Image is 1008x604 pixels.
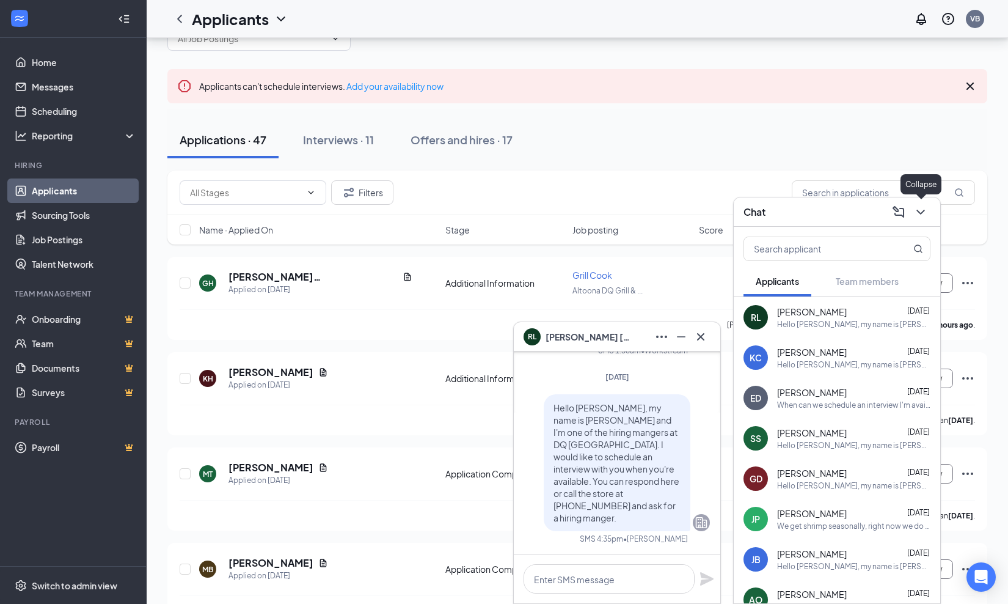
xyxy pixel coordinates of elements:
[605,372,629,381] span: [DATE]
[792,180,975,205] input: Search in applications
[756,276,799,287] span: Applicants
[32,380,136,405] a: SurveysCrown
[346,81,444,92] a: Add your availability now
[180,132,266,147] div: Applications · 47
[777,427,847,439] span: [PERSON_NAME]
[118,13,130,25] svg: Collapse
[572,224,618,236] span: Job posting
[751,311,761,323] div: RL
[777,548,847,560] span: [PERSON_NAME]
[274,12,288,26] svg: ChevronDown
[572,270,612,281] span: Grill Cook
[960,562,975,576] svg: Ellipses
[32,252,136,276] a: Talent Network
[411,132,513,147] div: Offers and hires · 17
[403,272,412,282] svg: Document
[15,160,134,171] div: Hiring
[900,174,941,194] div: Collapse
[913,244,923,254] svg: MagnifyingGlass
[32,50,136,75] a: Home
[654,330,669,344] svg: Ellipses
[32,75,136,99] a: Messages
[32,130,137,142] div: Reporting
[228,474,328,487] div: Applied on [DATE]
[907,427,930,436] span: [DATE]
[911,202,930,222] button: ChevronDown
[963,79,977,94] svg: Cross
[966,562,996,592] div: Open Intercom Messenger
[674,330,688,344] svg: Minimize
[941,12,955,26] svg: QuestionInfo
[777,561,930,572] div: Hello [PERSON_NAME], my name is [PERSON_NAME] and I'm one of the hiring mangers at DQ [GEOGRAPHIC...
[32,331,136,356] a: TeamCrown
[32,227,136,252] a: Job Postings
[32,307,136,331] a: OnboardingCrown
[777,346,847,358] span: [PERSON_NAME]
[318,463,328,473] svg: Document
[907,468,930,477] span: [DATE]
[777,306,847,318] span: [PERSON_NAME]
[929,320,973,330] b: 19 hours ago
[970,13,980,24] div: VB
[32,179,136,203] a: Applicants
[948,416,973,425] b: [DATE]
[691,327,710,347] button: Cross
[228,570,328,582] div: Applied on [DATE]
[914,12,929,26] svg: Notifications
[836,276,899,287] span: Team members
[572,286,643,295] span: Altoona DQ Grill & ...
[751,513,760,525] div: JP
[750,432,761,444] div: SS
[623,534,688,544] span: • [PERSON_NAME]
[889,202,908,222] button: ComposeMessage
[228,461,313,474] h5: [PERSON_NAME]
[750,473,762,485] div: GD
[445,224,470,236] span: Stage
[777,507,847,520] span: [PERSON_NAME]
[228,366,313,379] h5: [PERSON_NAME]
[15,580,27,592] svg: Settings
[445,277,565,289] div: Additional Information
[199,81,444,92] span: Applicants can't schedule interviews.
[907,508,930,517] span: [DATE]
[32,356,136,380] a: DocumentsCrown
[907,306,930,315] span: [DATE]
[777,319,930,330] div: Hello [PERSON_NAME], my name is [PERSON_NAME] and I'm one of the hiring mangers at DQ [GEOGRAPHIC...
[546,330,631,344] span: [PERSON_NAME] [PERSON_NAME]
[699,224,723,236] span: Score
[15,130,27,142] svg: Analysis
[913,205,928,219] svg: ChevronDown
[341,185,356,200] svg: Filter
[553,402,679,523] span: Hello [PERSON_NAME], my name is [PERSON_NAME] and I'm one of the hiring mangers at DQ [GEOGRAPHIC...
[177,79,192,94] svg: Error
[777,588,847,600] span: [PERSON_NAME]
[777,440,930,451] div: Hello [PERSON_NAME], my name is [PERSON_NAME] and I'm one of the hiring mangers at DQ [GEOGRAPHIC...
[15,289,134,299] div: Team Management
[777,386,847,399] span: [PERSON_NAME]
[777,521,930,531] div: We get shrimp seasonally, right now we do not have it. We can do [DATE] either 10 or 11 AM or bet...
[907,548,930,558] span: [DATE]
[954,188,964,197] svg: MagnifyingGlass
[777,467,847,479] span: [PERSON_NAME]
[203,469,213,479] div: MT
[751,553,761,565] div: JB
[907,589,930,598] span: [DATE]
[948,511,973,520] b: [DATE]
[671,327,691,347] button: Minimize
[228,379,328,391] div: Applied on [DATE]
[445,372,565,385] div: Additional Information
[693,330,708,344] svg: Cross
[907,347,930,356] span: [DATE]
[777,359,930,370] div: Hello [PERSON_NAME], my name is [PERSON_NAME] and I'm one of the hiring mangers at DQ [GEOGRAPHIC...
[228,284,412,296] div: Applied on [DATE]
[228,556,313,570] h5: [PERSON_NAME]
[202,564,213,575] div: MB
[32,580,117,592] div: Switch to admin view
[960,466,975,481] svg: Ellipses
[891,205,906,219] svg: ComposeMessage
[580,534,623,544] div: SMS 4:35pm
[694,515,709,530] svg: Company
[907,387,930,396] span: [DATE]
[652,327,671,347] button: Ellipses
[699,572,714,586] svg: Plane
